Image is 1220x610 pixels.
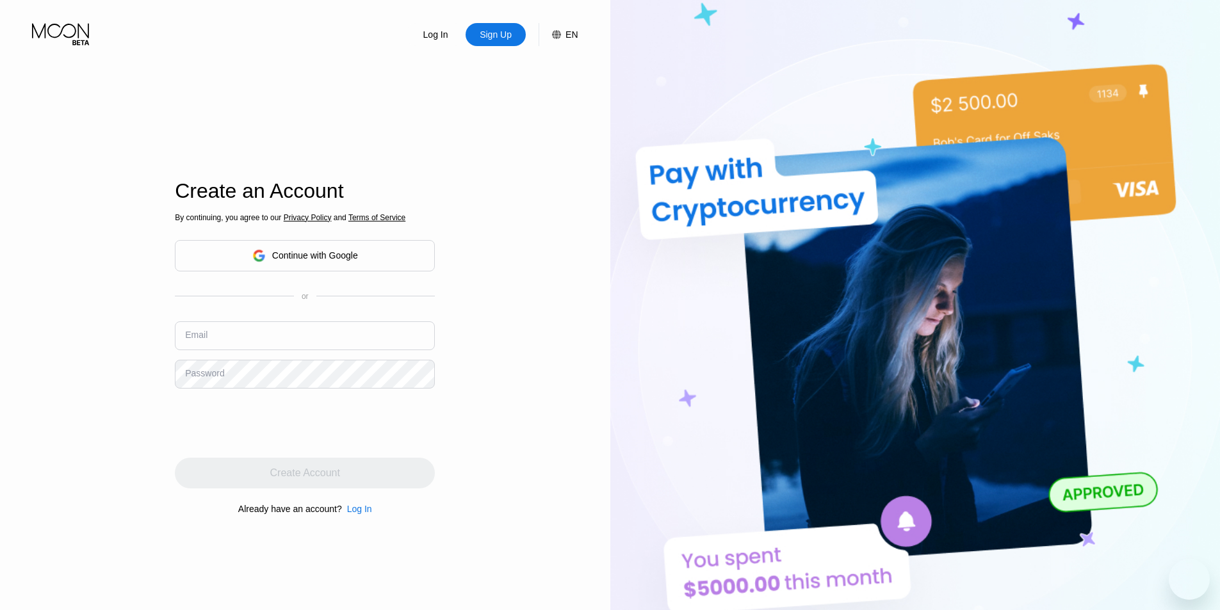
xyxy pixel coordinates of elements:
[405,23,466,46] div: Log In
[185,330,207,340] div: Email
[348,213,405,222] span: Terms of Service
[565,29,578,40] div: EN
[466,23,526,46] div: Sign Up
[347,504,372,514] div: Log In
[175,240,435,271] div: Continue with Google
[478,28,513,41] div: Sign Up
[342,504,372,514] div: Log In
[238,504,342,514] div: Already have an account?
[175,398,370,448] iframe: reCAPTCHA
[175,179,435,203] div: Create an Account
[539,23,578,46] div: EN
[185,368,224,378] div: Password
[175,213,435,222] div: By continuing, you agree to our
[331,213,348,222] span: and
[284,213,332,222] span: Privacy Policy
[302,292,309,301] div: or
[1169,559,1210,600] iframe: Button to launch messaging window
[422,28,450,41] div: Log In
[272,250,358,261] div: Continue with Google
